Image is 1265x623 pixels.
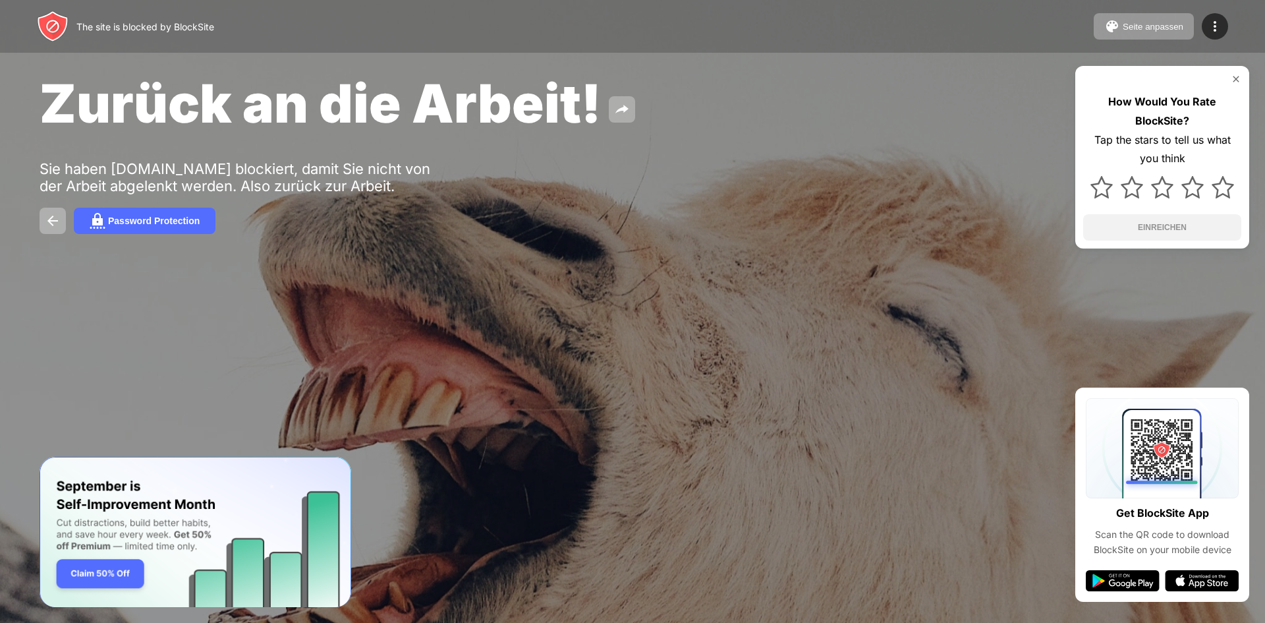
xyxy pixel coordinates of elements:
[45,213,61,229] img: back.svg
[614,102,630,117] img: share.svg
[1086,570,1160,591] img: google-play.svg
[1086,398,1239,498] img: qrcode.svg
[1123,22,1183,32] div: Seite anpassen
[1083,214,1241,241] button: EINREICHEN
[1165,570,1239,591] img: app-store.svg
[1083,92,1241,131] div: How Would You Rate BlockSite?
[40,160,447,194] div: Sie haben [DOMAIN_NAME] blockiert, damit Sie nicht von der Arbeit abgelenkt werden. Also zurück z...
[40,457,351,608] iframe: Banner
[1207,18,1223,34] img: menu-icon.svg
[37,11,69,42] img: header-logo.svg
[90,213,105,229] img: password.svg
[108,216,200,226] div: Password Protection
[1151,176,1173,198] img: star.svg
[1104,18,1120,34] img: pallet.svg
[76,21,214,32] div: The site is blocked by BlockSite
[40,71,601,135] span: Zurück an die Arbeit!
[1094,13,1194,40] button: Seite anpassen
[1181,176,1204,198] img: star.svg
[1086,527,1239,557] div: Scan the QR code to download BlockSite on your mobile device
[1116,504,1209,523] div: Get BlockSite App
[1090,176,1113,198] img: star.svg
[1121,176,1143,198] img: star.svg
[1083,131,1241,169] div: Tap the stars to tell us what you think
[1231,74,1241,84] img: rate-us-close.svg
[1212,176,1234,198] img: star.svg
[74,208,215,234] button: Password Protection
